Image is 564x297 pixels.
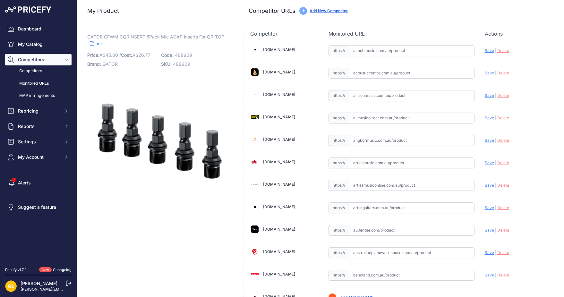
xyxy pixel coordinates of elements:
[497,228,509,233] span: Delete
[263,182,295,187] a: [DOMAIN_NAME]
[495,273,496,277] span: |
[87,61,101,67] span: Brand:
[497,93,509,98] span: Delete
[5,23,72,35] a: Dashboard
[5,90,72,101] a: MAP infringements
[5,78,72,89] a: Monitored URLs
[485,48,494,53] span: Save
[21,281,57,286] a: [PERSON_NAME]
[5,65,72,77] a: Competitors
[329,30,474,38] p: Monitored URL
[263,92,295,97] a: [DOMAIN_NAME]
[497,138,509,143] span: Delete
[495,138,496,143] span: |
[485,228,494,233] span: Save
[349,270,474,281] input: bandland.com.au/product
[497,115,509,120] span: Delete
[485,160,494,165] span: Save
[5,151,72,163] button: My Account
[497,48,509,53] span: Delete
[485,71,494,75] span: Save
[18,56,60,63] span: Competitors
[329,180,349,191] span: https://
[18,108,60,114] span: Repricing
[263,204,295,209] a: [DOMAIN_NAME]
[329,113,349,123] span: https://
[329,135,349,146] span: https://
[495,183,496,188] span: |
[329,270,349,281] span: https://
[138,52,150,58] span: 26.77
[497,250,509,255] span: Delete
[39,267,52,273] span: New
[485,115,494,120] span: Save
[53,267,72,272] a: Changelog
[87,51,157,60] p: A$
[90,39,103,47] a: Link
[349,45,474,56] input: aandbmusic.com.au/product
[495,71,496,75] span: |
[263,159,295,164] a: [DOMAIN_NAME]
[5,121,72,132] button: Reports
[18,123,60,130] span: Reports
[5,177,72,189] a: Alerts
[349,247,474,258] input: australianpianowarehouse.com.au/product
[263,249,295,254] a: [DOMAIN_NAME]
[263,115,295,119] a: [DOMAIN_NAME]
[497,71,509,75] span: Delete
[497,183,509,188] span: Delete
[18,139,60,145] span: Settings
[495,228,496,233] span: |
[263,227,295,232] a: [DOMAIN_NAME]
[497,160,509,165] span: Delete
[495,160,496,165] span: |
[173,61,190,67] span: 488909
[329,157,349,168] span: https://
[497,273,509,277] span: Delete
[21,287,119,292] a: [PERSON_NAME][EMAIL_ADDRESS][DOMAIN_NAME]
[87,52,99,58] span: Price:
[329,68,349,79] span: https://
[87,6,231,15] h3: My Product
[497,205,509,210] span: Delete
[495,205,496,210] span: |
[249,6,295,15] h3: Competitor URLs
[495,115,496,120] span: |
[349,225,474,236] input: au.fender.com/product
[349,90,474,101] input: allisonmusic.com.au/product
[161,52,174,58] span: Code:
[349,135,474,146] input: angkormusic.com.au/product
[263,70,295,74] a: [DOMAIN_NAME]
[485,30,552,38] p: Actions
[485,205,494,210] span: Save
[87,33,224,41] span: GATOR GFWMICQRINSERT 5Pack Mic ADAP Inserts For QR-TOP
[5,267,27,273] div: Pricefy v1.7.2
[329,225,349,236] span: https://
[263,47,295,52] a: [DOMAIN_NAME]
[5,54,72,65] button: Competitors
[485,183,494,188] span: Save
[329,247,349,258] span: https://
[161,61,172,67] span: SKU:
[5,105,72,117] button: Repricing
[5,201,72,213] a: Suggest a feature
[5,23,72,259] nav: Sidebar
[250,30,318,38] p: Competitor
[121,52,132,58] span: Cost:
[5,38,72,50] a: My Catalog
[349,157,474,168] input: artiesmusic.com.au/product
[329,90,349,101] span: https://
[349,202,474,213] input: artistguitars.com.au/product
[310,8,348,13] a: Add New Competitor
[485,93,494,98] span: Save
[349,68,474,79] input: acousticcentre.com.au/product
[485,138,494,143] span: Save
[329,45,349,56] span: https://
[175,52,192,58] span: 488909
[106,52,118,58] span: 45.00
[485,250,494,255] span: Save
[18,154,60,160] span: My Account
[102,61,118,67] span: GATOR
[495,93,496,98] span: |
[329,202,349,213] span: https://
